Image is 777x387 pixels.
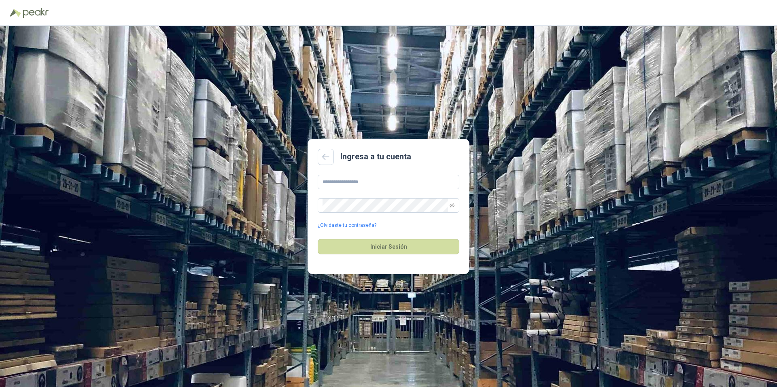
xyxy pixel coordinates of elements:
button: Iniciar Sesión [318,239,459,254]
img: Peakr [23,8,49,18]
img: Logo [10,9,21,17]
h2: Ingresa a tu cuenta [340,150,411,163]
span: eye-invisible [450,203,454,208]
a: ¿Olvidaste tu contraseña? [318,222,376,229]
